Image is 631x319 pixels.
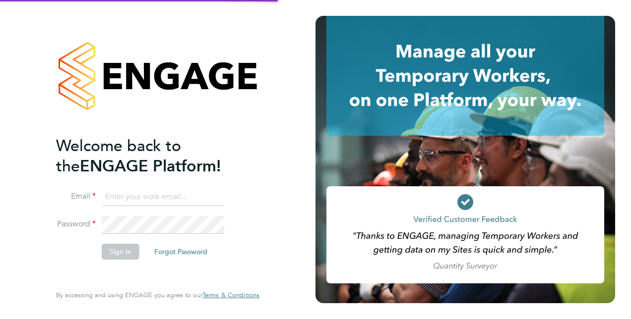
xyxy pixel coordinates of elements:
[146,244,215,260] button: Forgot Password
[202,291,259,299] span: Terms & Conditions
[56,291,259,299] span: By accessing and using ENGAGE you agree to our
[56,219,96,229] label: Password
[56,136,181,176] span: Welcome back to the
[56,191,96,202] label: Email
[56,136,250,176] h2: ENGAGE Platform!
[202,291,259,299] a: Terms & Conditions
[102,188,224,206] input: Enter your work email...
[102,244,139,260] button: Sign In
